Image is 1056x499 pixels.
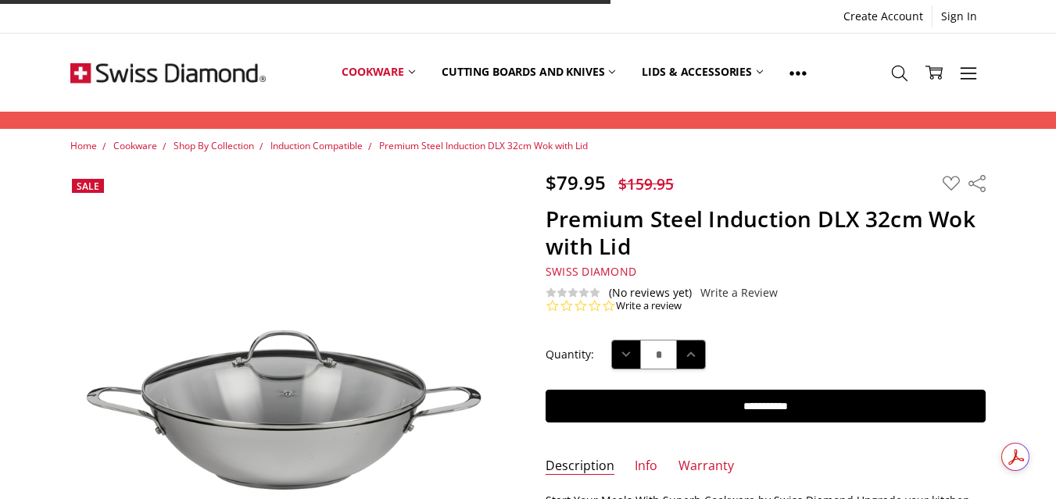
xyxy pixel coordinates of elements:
img: Free Shipping On Every Order [70,34,266,112]
a: Info [635,458,657,476]
span: $79.95 [546,169,606,195]
a: Description [546,458,614,476]
a: Show All [776,37,820,108]
a: Induction Compatible [270,139,363,152]
a: Premium Steel Induction DLX 32cm Wok with Lid [379,139,588,152]
a: Create Account [835,5,932,27]
label: Quantity: [546,346,594,363]
a: Cookware [328,37,428,107]
a: Home [70,139,97,152]
h1: Premium Steel Induction DLX 32cm Wok with Lid [546,205,986,260]
a: Cookware [113,139,157,152]
span: $159.95 [618,173,674,194]
a: Sign In [933,5,986,27]
span: (No reviews yet) [609,287,692,299]
a: Warranty [678,458,734,476]
a: Cutting boards and knives [428,37,629,107]
span: Swiss Diamond [546,264,636,279]
a: Shop By Collection [174,139,254,152]
span: Sale [77,180,99,193]
a: Write a Review [700,287,778,299]
a: Lids & Accessories [628,37,775,107]
a: Write a review [616,299,682,313]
